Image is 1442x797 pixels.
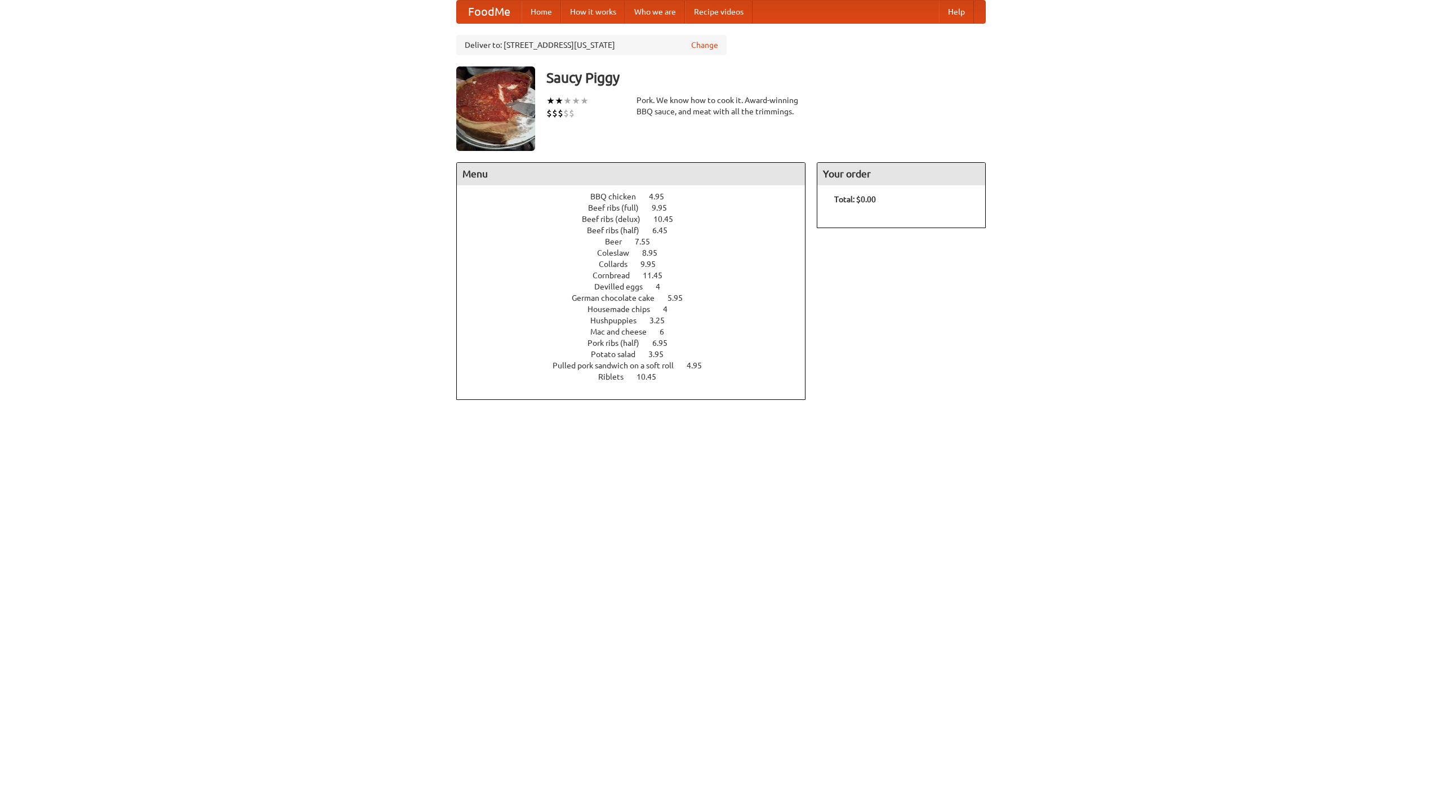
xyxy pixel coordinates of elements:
span: Housemade chips [588,305,661,314]
li: ★ [580,95,589,107]
a: Hushpuppies 3.25 [590,316,686,325]
a: Beer 7.55 [605,237,671,246]
a: Riblets 10.45 [598,372,677,381]
span: 5.95 [667,293,694,302]
a: FoodMe [457,1,522,23]
span: 10.45 [653,215,684,224]
a: Beef ribs (delux) 10.45 [582,215,694,224]
a: BBQ chicken 4.95 [590,192,685,201]
span: Hushpuppies [590,316,648,325]
span: Cornbread [593,271,641,280]
span: 6.45 [652,226,679,235]
span: BBQ chicken [590,192,647,201]
span: 9.95 [640,260,667,269]
span: Devilled eggs [594,282,654,291]
span: 9.95 [652,203,678,212]
h4: Your order [817,163,985,185]
li: $ [569,107,575,119]
span: Beef ribs (delux) [582,215,652,224]
a: Pork ribs (half) 6.95 [588,339,688,348]
div: Pork. We know how to cook it. Award-winning BBQ sauce, and meat with all the trimmings. [637,95,805,117]
a: Beef ribs (half) 6.45 [587,226,688,235]
a: Help [939,1,974,23]
span: 7.55 [635,237,661,246]
a: Beef ribs (full) 9.95 [588,203,688,212]
span: 8.95 [642,248,669,257]
img: angular.jpg [456,66,535,151]
a: Coleslaw 8.95 [597,248,678,257]
a: Who we are [625,1,685,23]
span: Potato salad [591,350,647,359]
span: Mac and cheese [590,327,658,336]
a: Potato salad 3.95 [591,350,684,359]
a: Recipe videos [685,1,753,23]
span: Collards [599,260,639,269]
li: $ [563,107,569,119]
a: How it works [561,1,625,23]
span: Beer [605,237,633,246]
a: Home [522,1,561,23]
span: Pork ribs (half) [588,339,651,348]
span: 4 [656,282,671,291]
span: 4 [663,305,679,314]
li: ★ [563,95,572,107]
div: Deliver to: [STREET_ADDRESS][US_STATE] [456,35,727,55]
h4: Menu [457,163,805,185]
a: Housemade chips 4 [588,305,688,314]
a: Change [691,39,718,51]
a: Collards 9.95 [599,260,677,269]
span: 3.95 [648,350,675,359]
span: Pulled pork sandwich on a soft roll [553,361,685,370]
a: Mac and cheese 6 [590,327,685,336]
span: 4.95 [649,192,675,201]
li: ★ [546,95,555,107]
span: 6 [660,327,675,336]
span: 4.95 [687,361,713,370]
li: $ [552,107,558,119]
a: Devilled eggs 4 [594,282,681,291]
h3: Saucy Piggy [546,66,986,89]
span: Beef ribs (full) [588,203,650,212]
span: 3.25 [649,316,676,325]
span: German chocolate cake [572,293,666,302]
li: ★ [572,95,580,107]
li: $ [558,107,563,119]
span: 11.45 [643,271,674,280]
span: Riblets [598,372,635,381]
span: Beef ribs (half) [587,226,651,235]
li: $ [546,107,552,119]
li: ★ [555,95,563,107]
a: German chocolate cake 5.95 [572,293,704,302]
span: 6.95 [652,339,679,348]
a: Pulled pork sandwich on a soft roll 4.95 [553,361,723,370]
span: 10.45 [637,372,667,381]
b: Total: $0.00 [834,195,876,204]
span: Coleslaw [597,248,640,257]
a: Cornbread 11.45 [593,271,683,280]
